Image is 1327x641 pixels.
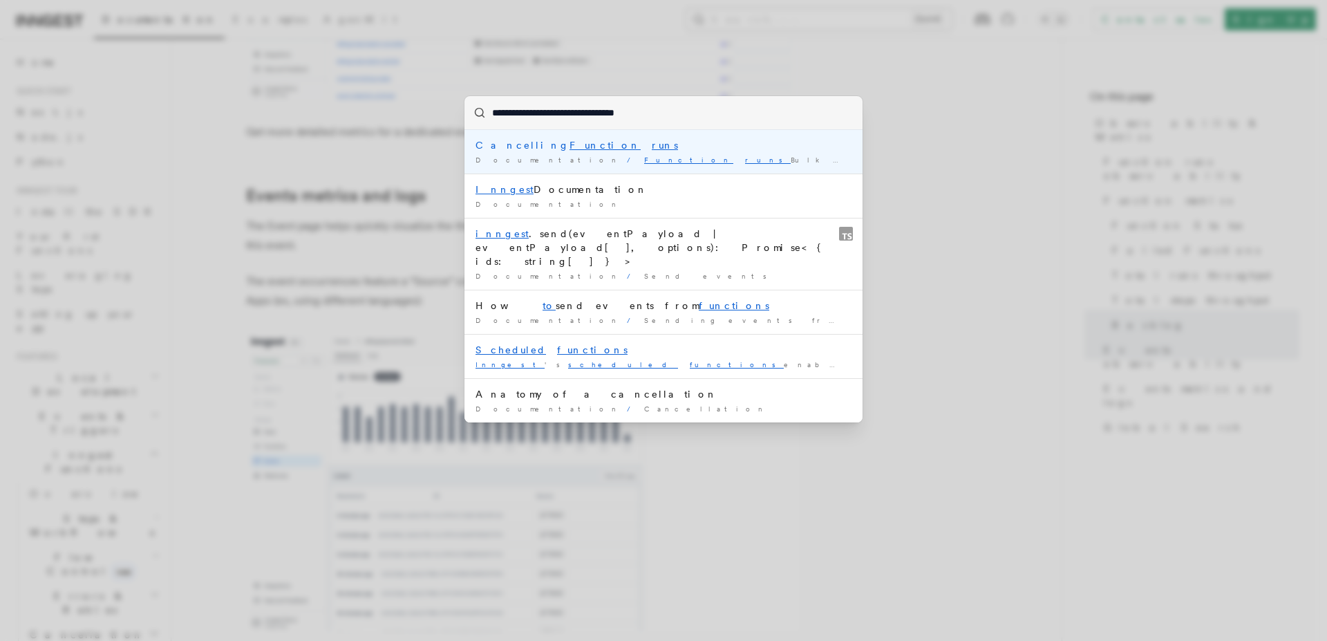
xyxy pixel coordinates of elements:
span: Documentation [476,200,621,208]
mark: Function [644,156,733,164]
div: Cancelling [476,138,851,152]
span: Cancellation [644,405,768,413]
span: / [627,405,639,413]
mark: inngest [476,228,529,239]
mark: functions [690,360,784,369]
mark: functions [699,300,769,311]
span: Sending events from [644,316,940,324]
div: How send events from [476,299,851,313]
div: 's enable you tasks automatically … [476,360,851,370]
span: Send events [644,272,775,280]
div: Documentation [476,183,851,196]
mark: scheduled [568,360,678,369]
mark: Function [570,140,641,151]
mark: runs [652,140,678,151]
div: Anatomy of a cancellation [476,387,851,401]
span: Documentation [476,316,621,324]
mark: functions [846,316,940,324]
span: Documentation [476,156,621,164]
mark: runs [745,156,791,164]
mark: to [543,300,556,311]
div: .send(eventPayload | eventPayload[], options): Promise<{ ids: string[] }> [476,227,851,268]
span: Documentation [476,405,621,413]
span: Documentation [476,272,621,280]
mark: Scheduled [476,344,546,355]
span: / [627,316,639,324]
span: / [627,156,639,164]
span: Bulk Cancellation [644,156,957,164]
span: / [627,272,639,280]
mark: Inngest [476,360,545,369]
mark: Inngest [476,184,534,195]
mark: functions [557,344,628,355]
